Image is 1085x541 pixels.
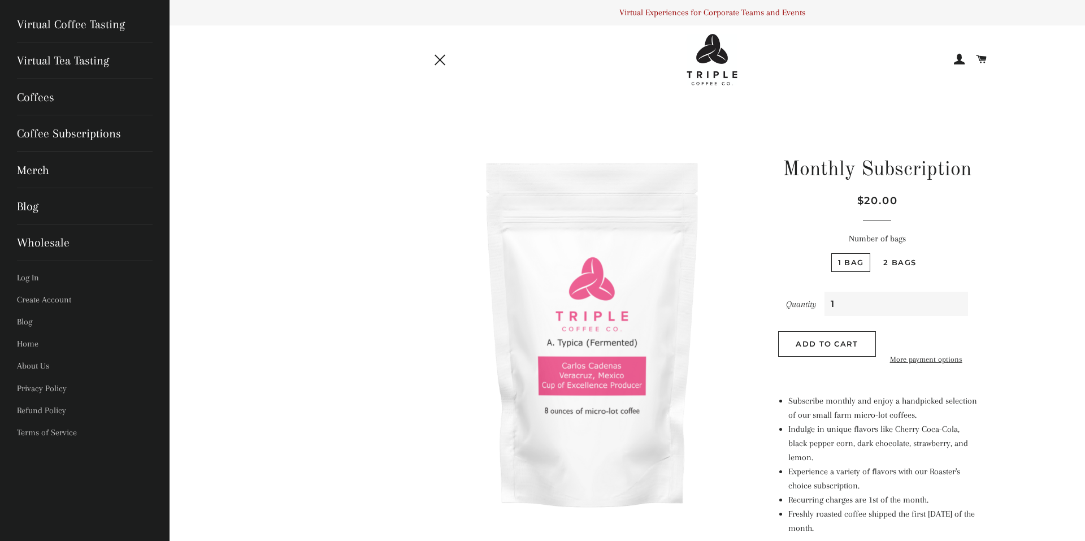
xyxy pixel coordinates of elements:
[796,339,858,348] span: Add to Cart
[788,465,978,493] li: Experience a variety of flavors with our Roaster's choice subscription.
[882,353,971,366] a: More payment options
[8,422,161,444] a: Terms of Service
[857,194,898,207] span: $20.00
[8,224,161,261] a: Wholesale
[8,378,161,400] a: Privacy Policy
[8,6,161,42] a: Virtual Coffee Tasting
[786,297,817,311] label: Quantity
[8,355,161,377] a: About Us
[8,115,161,152] a: Coffee Subscriptions
[788,493,978,507] li: Recurring charges are 1st of the month.
[8,400,161,422] a: Refund Policy
[778,331,875,356] button: Add to Cart
[8,152,161,188] a: Merch
[432,131,752,539] img: Monthly Subscription
[777,156,978,184] h1: Monthly Subscription
[777,232,978,246] label: Number of bags
[8,188,161,224] a: Blog
[8,333,161,355] a: Home
[8,79,161,115] a: Coffees
[788,394,978,422] li: Subscribe monthly and enjoy a handpicked selection of our small farm micro-lot coffees.
[876,253,923,272] label: 2 bags
[8,289,161,311] a: Create Account
[687,34,737,85] img: Triple Coffee Co - Logo
[788,507,978,535] li: Freshly roasted coffee shipped the first [DATE] of the month.
[8,267,161,289] a: Log In
[788,422,978,465] li: Indulge in unique flavors like Cherry Coca-Cola, black pepper corn, dark chocolate, strawberry, a...
[831,253,871,272] label: 1 bag
[8,311,161,333] a: Blog
[8,42,161,79] a: Virtual Tea Tasting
